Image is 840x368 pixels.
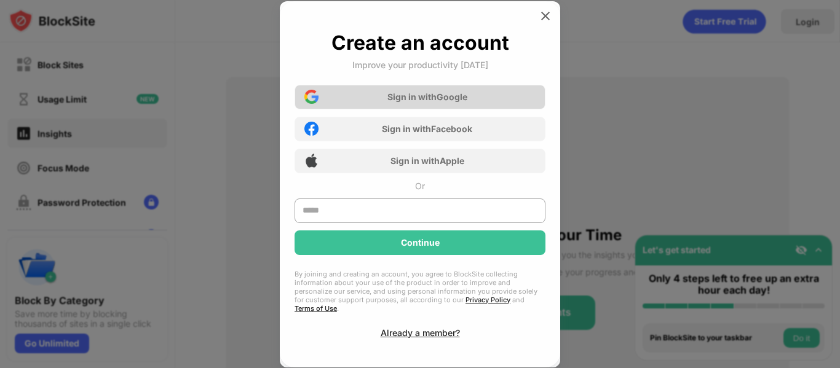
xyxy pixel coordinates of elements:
img: facebook-icon.png [304,122,319,136]
div: Sign in with Facebook [382,123,472,134]
div: Create an account [331,31,509,55]
div: Already a member? [381,327,460,338]
div: Sign in with Google [387,92,467,102]
div: Or [415,181,425,191]
a: Privacy Policy [466,296,510,304]
img: apple-icon.png [304,154,319,168]
div: By joining and creating an account, you agree to BlockSite collecting information about your use ... [295,270,545,313]
img: google-icon.png [304,90,319,104]
div: Improve your productivity [DATE] [352,60,488,70]
div: Continue [401,238,440,248]
div: Sign in with Apple [390,155,464,166]
a: Terms of Use [295,304,337,313]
